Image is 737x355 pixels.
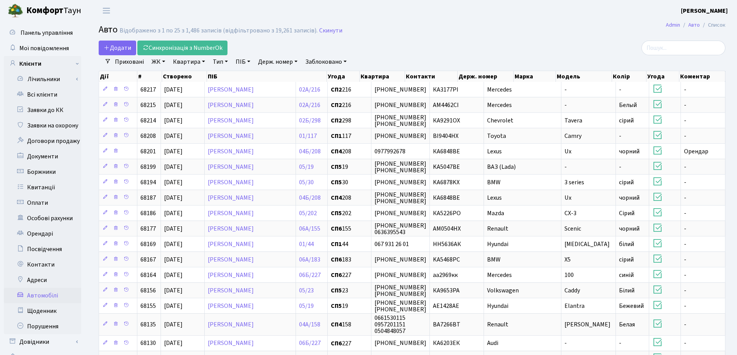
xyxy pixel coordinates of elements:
th: Модель [556,71,612,82]
span: - [619,132,621,140]
span: - [684,271,686,279]
a: Оплати [4,195,81,211]
a: [PERSON_NAME] [208,101,254,109]
th: Квартира [360,71,405,82]
span: - [684,320,686,329]
span: Белый [619,101,637,109]
span: АМ4462СІ [433,101,459,109]
a: Квартира [170,55,208,68]
span: Renault [487,320,508,329]
span: - [684,116,686,125]
span: 298 [331,117,368,124]
a: ЖК [149,55,168,68]
span: 68217 [140,85,156,94]
span: 68201 [140,147,156,156]
span: [DATE] [164,320,183,329]
b: СП2 [331,85,342,94]
span: [DATE] [164,101,183,109]
span: білий [619,240,634,248]
span: - [619,85,621,94]
span: KA5047BE [433,163,460,171]
th: Угода [327,71,360,82]
span: 68130 [140,339,156,348]
span: [PHONE_NUMBER] [PHONE_NUMBER] [374,113,426,128]
span: [PERSON_NAME] [564,320,610,329]
a: [PERSON_NAME] [208,320,254,329]
a: [PERSON_NAME] [208,255,254,264]
a: [PERSON_NAME] [681,6,728,15]
b: СП4 [331,194,342,202]
span: - [684,240,686,248]
span: - [684,286,686,295]
span: КА6848ВЕ [433,147,460,156]
span: Таун [26,4,81,17]
span: Белая [619,320,635,329]
span: Ux [564,147,571,156]
span: КА6203ЕК [433,339,460,348]
a: Приховані [112,55,147,68]
span: [PHONE_NUMBER] [374,209,426,217]
span: Caddy [564,286,580,295]
a: [PERSON_NAME] [208,240,254,248]
span: - [684,163,686,171]
a: Щоденник [4,303,81,319]
a: [PERSON_NAME] [208,147,254,156]
a: Документи [4,149,81,164]
span: [DATE] [164,255,183,264]
span: Mercedes [487,271,512,279]
a: 05/30 [299,178,314,187]
span: КА9653РА [433,286,460,295]
span: [PHONE_NUMBER] [374,101,426,109]
span: 19 [331,164,368,170]
b: СП5 [331,163,342,171]
span: 68186 [140,209,156,217]
a: [PERSON_NAME] [208,209,254,217]
span: 68187 [140,194,156,202]
a: [PERSON_NAME] [208,132,254,140]
span: Lexus [487,147,502,156]
a: Заблоковано [302,55,350,68]
span: Toyota [487,132,506,140]
span: 68208 [140,132,156,140]
span: [DATE] [164,85,183,94]
a: 06Б/227 [299,271,321,279]
span: [DATE] [164,209,183,217]
a: 04Б/208 [299,194,321,202]
span: Lexus [487,194,502,202]
span: [DATE] [164,271,183,279]
span: 0977992678 [374,147,405,156]
span: [DATE] [164,240,183,248]
span: ВАЗ (Lada) [487,163,516,171]
span: НН5636АК [433,240,461,248]
th: Коментар [679,71,725,82]
th: Держ. номер [458,71,514,82]
span: Audi [487,339,498,348]
span: BMW [487,255,501,264]
a: Довідники [4,334,81,350]
span: - [564,339,567,348]
a: Авто [688,21,700,29]
span: Мої повідомлення [19,44,69,53]
span: CX-3 [564,209,576,217]
a: 06А/183 [299,255,320,264]
button: Переключити навігацію [97,4,116,17]
span: КА6848ВЕ [433,194,460,202]
a: 05/19 [299,163,314,171]
span: [DATE] [164,132,183,140]
span: Бежевий [619,302,644,310]
span: Volkswagen [487,286,519,295]
a: Всі клієнти [4,87,81,102]
span: Hyundai [487,302,508,310]
span: 68164 [140,271,156,279]
span: 183 [331,256,368,263]
span: KA6878KX [433,178,460,187]
span: АЕ1428АЕ [433,302,459,310]
b: СП5 [331,302,342,310]
a: Держ. номер [255,55,301,68]
a: Орендарі [4,226,81,241]
span: [DATE] [164,339,183,348]
a: 02Б/298 [299,116,321,125]
span: Сірий [619,209,634,217]
span: [PHONE_NUMBER] [374,255,426,264]
b: СП6 [331,255,342,264]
